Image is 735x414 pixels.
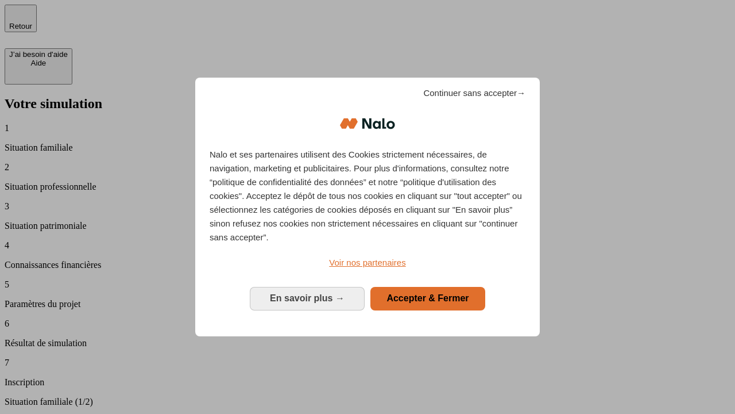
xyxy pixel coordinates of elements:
img: Logo [340,106,395,141]
p: Nalo et ses partenaires utilisent des Cookies strictement nécessaires, de navigation, marketing e... [210,148,525,244]
span: Accepter & Fermer [386,293,469,303]
button: En savoir plus: Configurer vos consentements [250,287,365,310]
span: Continuer sans accepter→ [423,86,525,100]
span: Voir nos partenaires [329,258,405,267]
div: Bienvenue chez Nalo Gestion du consentement [195,78,540,336]
span: En savoir plus → [270,293,345,303]
button: Accepter & Fermer: Accepter notre traitement des données et fermer [370,287,485,310]
a: Voir nos partenaires [210,256,525,270]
